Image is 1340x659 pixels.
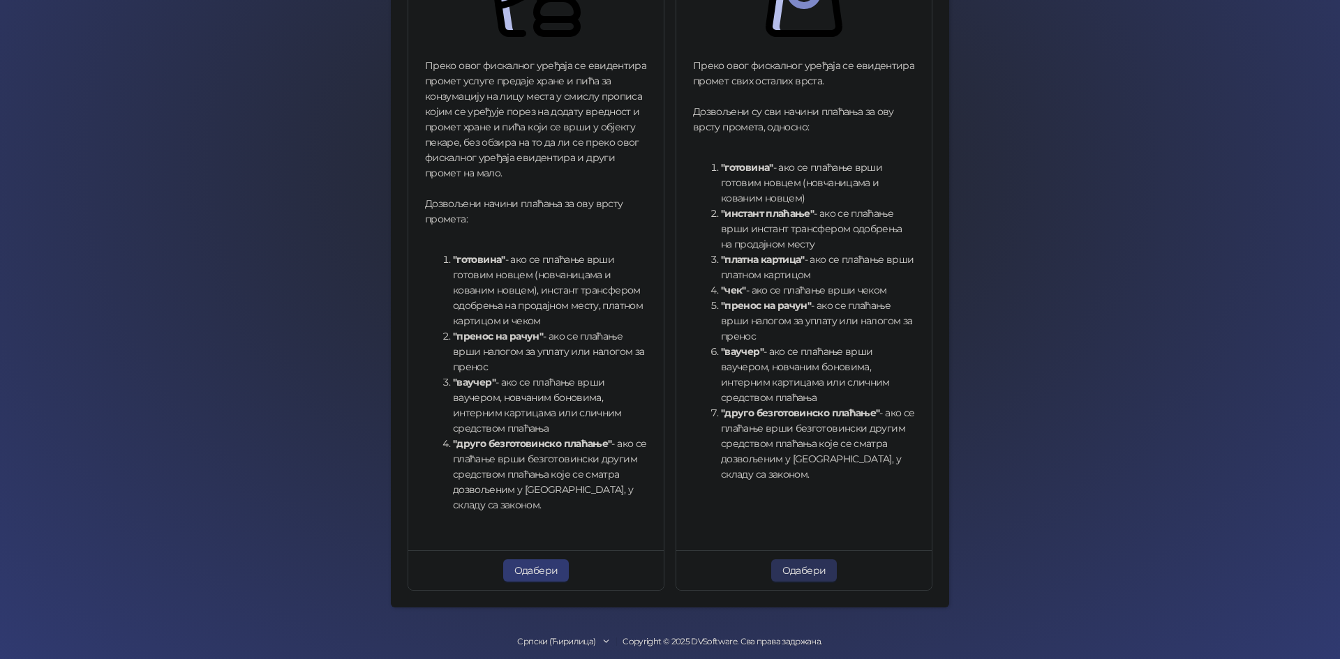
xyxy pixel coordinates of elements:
[721,298,915,344] li: - ако се плаћање врши налогом за уплату или налогом за пренос
[517,635,595,649] div: Српски (Ћирилица)
[721,253,805,266] strong: "платна картица"
[453,374,647,436] li: - ако се плаћање врши ваучером, новчаним боновима, интерним картицама или сличним средством плаћања
[453,437,611,450] strong: "друго безготовинско плаћање"
[721,161,773,174] strong: "готовина"
[453,376,496,388] strong: "ваучер"
[721,345,764,358] strong: "ваучер"
[453,436,647,513] li: - ако се плаћање врши безготовински другим средством плаћања које се сматра дозвољеним у [GEOGRAP...
[453,330,543,342] strong: "пренос на рачун"
[721,284,746,296] strong: "чек"
[721,344,915,405] li: - ако се плаћање врши ваучером, новчаним боновима, интерним картицама или сличним средством плаћања
[771,559,837,582] button: Одабери
[693,58,915,492] div: Преко овог фискалног уређаја се евидентира промет свих осталих врста. Дозвољени су сви начини пла...
[453,253,505,266] strong: "готовина"
[721,207,814,220] strong: "инстант плаћање"
[721,252,915,282] li: - ако се плаћање врши платном картицом
[721,160,915,206] li: - ако се плаћање врши готовим новцем (новчаницама и кованим новцем)
[453,252,647,328] li: - ако се плаћање врши готовим новцем (новчаницама и кованим новцем), инстант трансфером одобрења ...
[453,328,647,374] li: - ако се плаћање врши налогом за уплату или налогом за пренос
[721,405,915,482] li: - ако се плаћање врши безготовински другим средством плаћања које се сматра дозвољеним у [GEOGRAP...
[503,559,569,582] button: Одабери
[721,299,811,312] strong: "пренос на рачун"
[425,58,647,522] div: Преко овог фискалног уређаја се евидентира промет услуге предаје хране и пића за конзумацију на л...
[721,407,879,419] strong: "друго безготовинско плаћање"
[721,206,915,252] li: - ако се плаћање врши инстант трансфером одобрења на продајном месту
[721,282,915,298] li: - ако се плаћање врши чеком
